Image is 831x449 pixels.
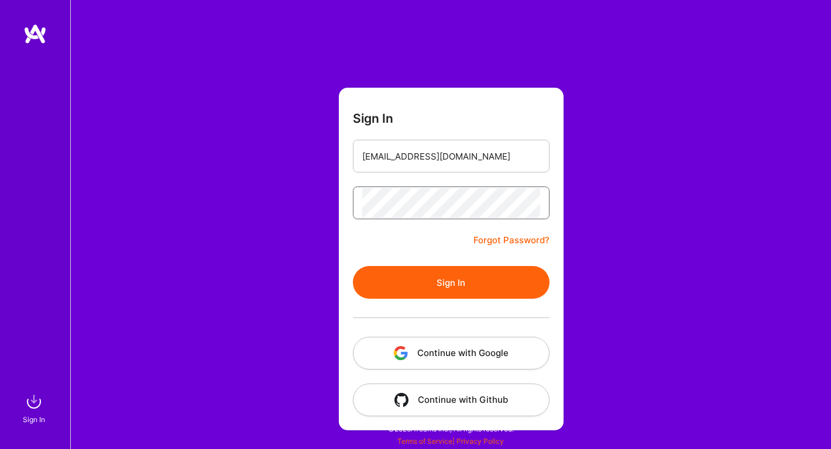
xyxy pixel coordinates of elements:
[397,437,504,445] span: |
[25,390,46,426] a: sign inSign In
[353,266,550,299] button: Sign In
[23,23,47,44] img: logo
[22,390,46,413] img: sign in
[362,141,540,171] input: Email...
[353,337,550,369] button: Continue with Google
[473,233,550,247] a: Forgot Password?
[353,384,550,416] button: Continue with Github
[394,393,408,407] img: icon
[70,414,831,443] div: © 2025 ATeams Inc., All rights reserved.
[397,437,452,445] a: Terms of Service
[394,346,408,360] img: icon
[353,111,393,126] h3: Sign In
[23,413,45,426] div: Sign In
[456,437,504,445] a: Privacy Policy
